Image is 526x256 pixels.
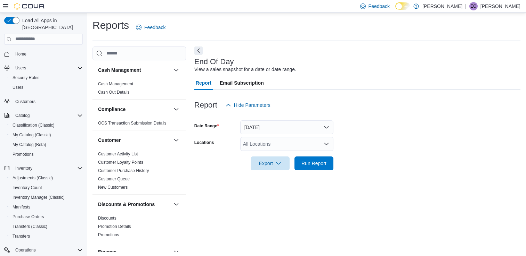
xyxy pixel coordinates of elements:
span: Transfers (Classic) [13,224,47,229]
a: My Catalog (Classic) [10,131,54,139]
button: Cash Management [98,67,171,74]
span: Classification (Classic) [13,122,55,128]
button: My Catalog (Classic) [7,130,86,140]
span: Users [10,83,83,92]
div: Discounts & Promotions [92,214,186,242]
span: Purchase Orders [10,213,83,221]
button: Discounts & Promotions [98,201,171,208]
span: Run Report [301,160,326,167]
button: Customers [1,96,86,106]
span: Promotions [10,150,83,159]
span: Promotion Details [98,224,131,229]
span: My Catalog (Classic) [13,132,51,138]
a: Cash Out Details [98,90,130,95]
button: Customer [172,136,180,144]
a: Purchase Orders [10,213,47,221]
button: Finance [98,248,171,255]
button: Users [1,63,86,73]
span: Home [15,51,26,57]
img: Cova [14,3,45,10]
button: Inventory Count [7,183,86,193]
h3: Customer [98,137,121,144]
span: Feedback [144,24,165,31]
span: Security Roles [10,74,83,82]
span: Load All Apps in [GEOGRAPHIC_DATA] [19,17,83,31]
h3: Finance [98,248,116,255]
button: Compliance [172,105,180,113]
h3: Report [194,101,217,109]
span: Manifests [13,204,30,210]
a: Customer Loyalty Points [98,160,143,165]
span: Users [13,85,23,90]
span: Customers [15,99,35,104]
a: Promotions [98,232,119,237]
span: Transfers [13,233,30,239]
span: Promotions [98,232,119,238]
button: Customer [98,137,171,144]
span: Catalog [15,113,30,118]
button: Security Roles [7,73,86,83]
button: My Catalog (Beta) [7,140,86,150]
a: Inventory Count [10,184,45,192]
a: OCS Transaction Submission Details [98,121,167,126]
label: Date Range [194,123,219,129]
span: Users [13,64,83,72]
span: Customer Purchase History [98,168,149,173]
button: Users [13,64,29,72]
button: Catalog [1,111,86,120]
span: Promotions [13,152,34,157]
span: EO [470,2,476,10]
a: Transfers (Classic) [10,222,50,231]
a: Customers [13,97,38,106]
button: Run Report [294,156,333,170]
span: Inventory [15,165,32,171]
a: Users [10,83,26,92]
button: Next [194,46,203,55]
button: Hide Parameters [223,98,273,112]
h3: Cash Management [98,67,141,74]
h3: Discounts & Promotions [98,201,155,208]
span: Cash Management [98,81,133,87]
span: My Catalog (Classic) [10,131,83,139]
span: Adjustments (Classic) [10,174,83,182]
button: Open list of options [324,141,329,147]
span: Operations [15,247,36,253]
button: Transfers [7,231,86,241]
p: | [465,2,467,10]
span: Customer Queue [98,176,130,182]
button: Adjustments (Classic) [7,173,86,183]
span: Inventory Manager (Classic) [10,193,83,202]
span: Email Subscription [220,76,264,90]
a: Manifests [10,203,33,211]
button: Manifests [7,202,86,212]
button: Classification (Classic) [7,120,86,130]
div: Eden O'Reilly [469,2,478,10]
button: Discounts & Promotions [172,200,180,208]
a: Adjustments (Classic) [10,174,56,182]
a: Discounts [98,216,116,221]
span: Users [15,65,26,71]
a: Classification (Classic) [10,121,57,129]
button: Inventory [1,163,86,173]
span: Feedback [369,3,390,10]
button: Compliance [98,106,171,113]
a: Home [13,50,29,58]
span: Home [13,50,83,58]
button: Inventory Manager (Classic) [7,193,86,202]
span: Export [255,156,285,170]
span: Inventory Manager (Classic) [13,195,65,200]
button: Operations [1,245,86,255]
button: Promotions [7,150,86,159]
span: New Customers [98,185,128,190]
div: Compliance [92,119,186,130]
a: Promotions [10,150,37,159]
button: Cash Management [172,66,180,74]
button: Operations [13,246,39,254]
a: My Catalog (Beta) [10,140,49,149]
button: Catalog [13,111,32,120]
span: Hide Parameters [234,102,270,109]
